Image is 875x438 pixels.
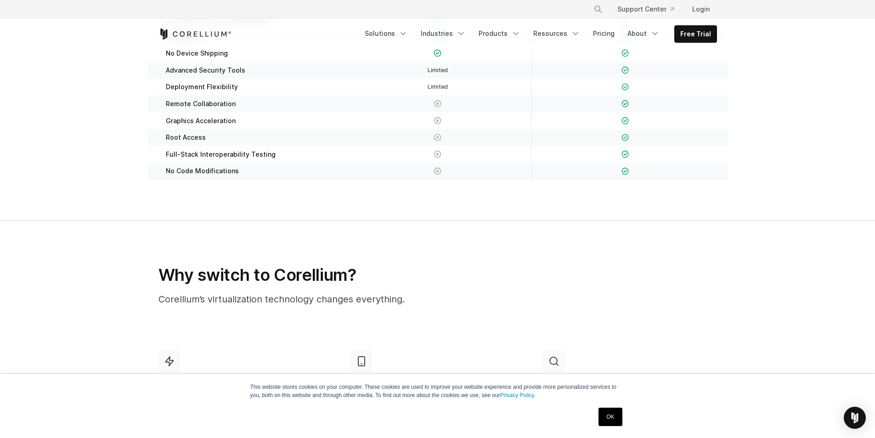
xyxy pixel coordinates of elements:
[359,25,717,43] div: Navigation Menu
[621,49,629,57] img: Checkmark
[166,150,276,159] span: Full-Stack Interoperability Testing
[166,66,245,74] span: Advanced Security Tools
[621,150,629,158] img: Checkmark
[622,25,665,42] a: About
[434,117,441,125] img: X
[621,167,629,175] img: Checkmark
[158,292,525,306] p: Corellium’s virtualization technology changes everything.
[434,134,441,142] img: X
[434,150,441,158] img: X
[434,100,441,108] img: X
[473,25,526,42] a: Products
[528,25,586,42] a: Resources
[610,1,681,17] a: Support Center
[166,49,228,57] span: No Device Shipping
[621,117,629,125] img: Checkmark
[621,66,629,74] img: Checkmark
[582,1,717,17] div: Navigation Menu
[675,26,717,42] a: Free Trial
[590,1,606,17] button: Search
[250,383,625,399] p: This website stores cookies on your computer. These cookies are used to improve your website expe...
[587,25,620,42] a: Pricing
[166,100,236,108] span: Remote Collaboration
[166,167,239,175] span: No Code Modifications
[428,67,448,74] span: Limited
[685,1,717,17] a: Login
[598,408,622,426] a: OK
[166,117,236,125] span: Graphics Acceleration
[158,265,525,285] h2: Why switch to Corellium?
[434,49,441,57] img: Checkmark
[428,83,448,90] span: Limited
[166,83,238,91] span: Deployment Flexibility
[434,167,441,175] img: X
[359,25,413,42] a: Solutions
[415,25,471,42] a: Industries
[621,100,629,108] img: Checkmark
[844,407,866,429] div: Open Intercom Messenger
[500,392,536,398] a: Privacy Policy.
[621,83,629,91] img: Checkmark
[621,134,629,142] img: Checkmark
[166,133,206,142] span: Root Access
[158,28,231,40] a: Corellium Home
